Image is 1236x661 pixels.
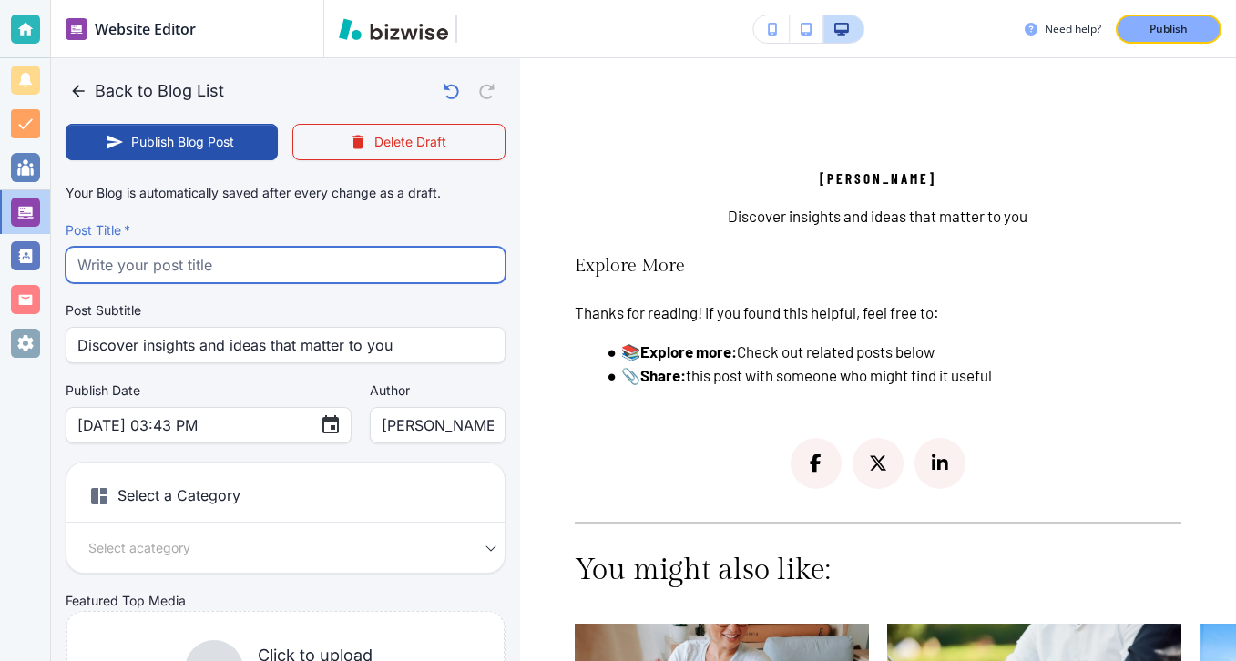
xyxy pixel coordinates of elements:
strong: Explore more: [640,342,737,361]
h3: Need help? [1045,21,1101,37]
input: MM DD, YYYY [77,408,305,442]
li: 📎 this post with someone who might find it useful [598,363,1181,387]
p: Your Blog is automatically saved after every change as a draft. [66,183,441,203]
img: editor icon [66,18,87,40]
h6: Discover insights and ideas that matter to you [575,204,1181,228]
p: [PERSON_NAME] [575,168,1181,189]
button: Back to Blog List [66,73,231,109]
input: Write your post title [77,248,494,282]
li: 📚 Check out related posts below [598,340,1181,363]
img: Your Logo [465,19,514,38]
h4: You might also like: [575,553,1236,587]
h2: Website Editor [95,18,196,40]
span: Select a category [88,537,190,558]
label: Author [370,381,506,400]
h6: Select a Category [66,477,505,523]
span: Explore More [575,255,685,277]
label: Post Title [66,221,506,239]
img: Bizwise Logo [339,18,448,40]
strong: Share: [640,366,686,384]
p: Thanks for reading! If you found this helpful, feel free to: [575,300,1181,324]
label: Post Subtitle [66,301,506,320]
button: Publish Blog Post [66,124,278,160]
button: Delete Draft [292,124,505,160]
button: Publish [1116,15,1221,44]
p: Publish [1149,21,1188,37]
input: Enter author name [382,408,494,442]
button: Choose date, selected date is Sep 29, 2025 [312,407,349,443]
input: Write your post subtitle [77,328,494,362]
